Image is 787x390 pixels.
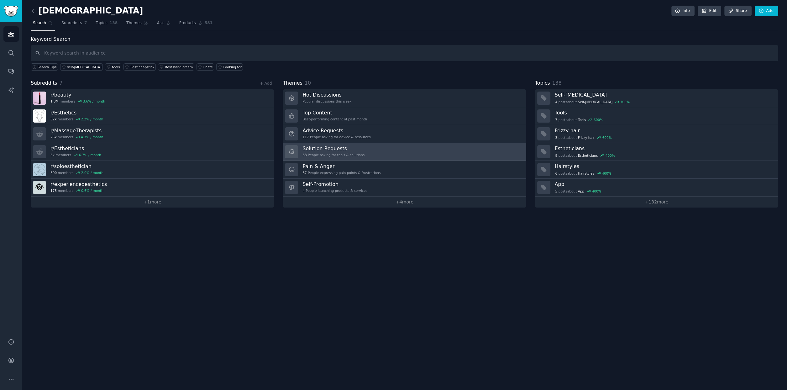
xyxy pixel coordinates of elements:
span: Search [33,20,46,26]
div: Popular discussions this week [302,99,351,103]
h3: r/ MassageTherapists [50,127,103,134]
span: Hairstyles [578,171,594,176]
a: Ask [155,18,173,31]
a: Products581 [177,18,215,31]
img: soloesthetician [33,163,46,176]
span: 117 [302,135,309,139]
div: members [50,188,107,193]
a: Self-Promotion4People launching products & services [283,179,526,197]
a: Self-[MEDICAL_DATA]4postsaboutSelf-[MEDICAL_DATA]700% [535,89,778,107]
h3: Estheticians [555,145,774,152]
span: Ask [157,20,164,26]
span: 37 [302,171,307,175]
div: post s about [555,188,602,194]
a: Info [671,6,695,16]
h3: Hairstyles [555,163,774,170]
a: Edit [698,6,721,16]
a: self-[MEDICAL_DATA] [60,63,103,71]
a: Top ContentBest-performing content of past month [283,107,526,125]
span: 10 [305,80,311,86]
div: post s about [555,135,612,140]
div: post s about [555,171,612,176]
a: +4more [283,197,526,208]
span: 5k [50,153,55,157]
span: 500 [50,171,57,175]
span: 581 [205,20,213,26]
a: r/Estheticians5kmembers6.7% / month [31,143,274,161]
span: Search Tips [38,65,57,69]
h3: Self-Promotion [302,181,367,187]
span: 175 [50,188,57,193]
a: Tools7postsaboutTools600% [535,107,778,125]
span: Themes [283,79,302,87]
div: Best chapstick [130,65,154,69]
h3: Frizzy hair [555,127,774,134]
a: Frizzy hair3postsaboutFrizzy hair600% [535,125,778,143]
h3: App [555,181,774,187]
label: Keyword Search [31,36,70,42]
span: Topics [96,20,107,26]
h3: Tools [555,109,774,116]
span: 7 [84,20,87,26]
span: Topics [535,79,550,87]
div: post s about [555,117,604,123]
div: 4.3 % / month [81,135,103,139]
div: 3.6 % / month [83,99,105,103]
span: 7 [555,118,557,122]
span: 4 [555,100,557,104]
span: 52k [50,117,56,121]
span: 1.8M [50,99,59,103]
h3: Advice Requests [302,127,370,134]
h3: r/ experiencedesthetics [50,181,107,187]
div: tools [112,65,120,69]
a: r/soloesthetician500members2.0% / month [31,161,274,179]
a: r/MassageTherapists25kmembers4.3% / month [31,125,274,143]
span: Subreddits [61,20,82,26]
h3: r/ Esthetics [50,109,103,116]
h3: Hot Discussions [302,92,351,98]
a: + Add [260,81,272,86]
a: tools [105,63,121,71]
button: Search Tips [31,63,58,71]
span: 138 [110,20,118,26]
span: 6 [555,171,557,176]
a: Add [755,6,778,16]
h3: Solution Requests [302,145,365,152]
a: r/beauty1.8Mmembers3.6% / month [31,89,274,107]
div: 600 % [594,118,603,122]
span: 138 [552,80,561,86]
div: post s about [555,153,616,158]
h3: r/ Estheticians [50,145,101,152]
span: 4 [302,188,305,193]
a: Advice Requests117People asking for advice & resources [283,125,526,143]
a: r/experiencedesthetics175members0.6% / month [31,179,274,197]
a: I hate [197,63,214,71]
a: Looking for [216,63,243,71]
h3: Top Content [302,109,367,116]
span: 53 [302,153,307,157]
a: Estheticians9postsaboutEstheticians400% [535,143,778,161]
div: 0.6 % / month [81,188,103,193]
h3: Self-[MEDICAL_DATA] [555,92,774,98]
span: 9 [555,153,557,158]
span: Tools [578,118,586,122]
div: members [50,135,103,139]
a: +1more [31,197,274,208]
a: Solution Requests53People asking for tools & solutions [283,143,526,161]
a: Hairstyles6postsaboutHairstyles400% [535,161,778,179]
div: members [50,171,103,175]
a: Subreddits7 [59,18,89,31]
div: 700 % [620,100,630,104]
a: Search [31,18,55,31]
span: Frizzy hair [578,135,595,140]
span: Products [179,20,196,26]
a: Topics138 [93,18,120,31]
a: Share [724,6,751,16]
div: I hate [203,65,213,69]
div: People expressing pain points & frustrations [302,171,380,175]
div: members [50,99,105,103]
div: 400 % [602,171,611,176]
a: +132more [535,197,778,208]
img: beauty [33,92,46,105]
a: App5postsaboutApp400% [535,179,778,197]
